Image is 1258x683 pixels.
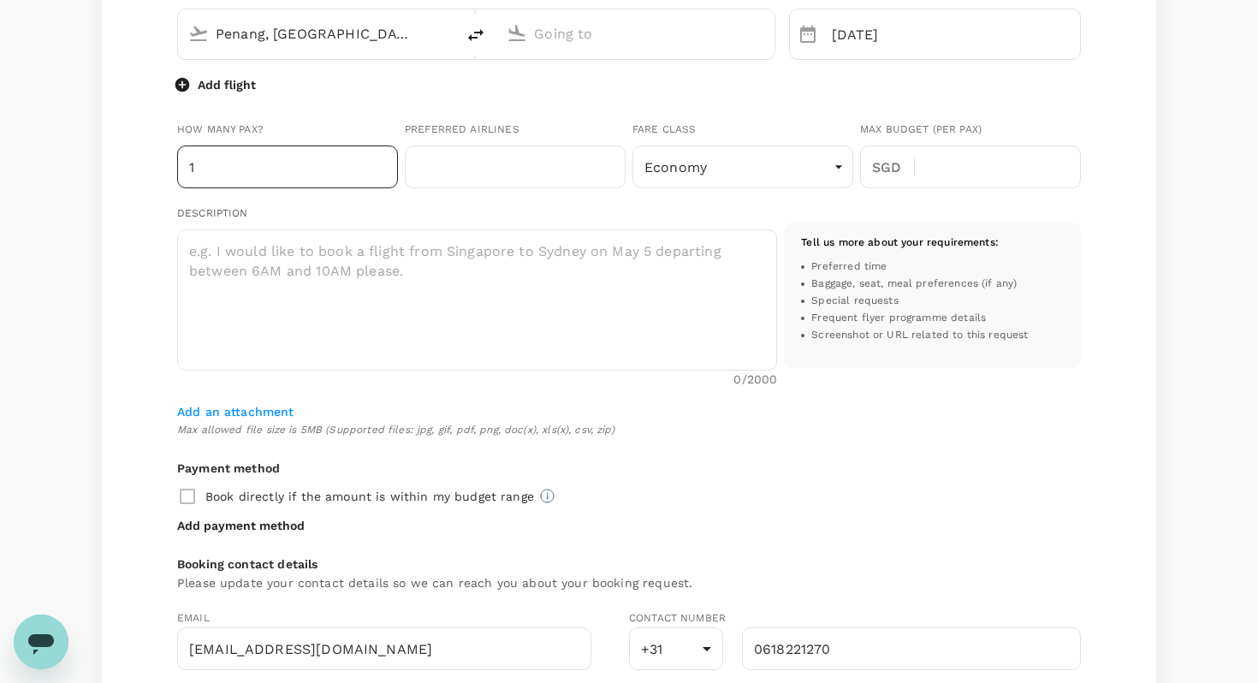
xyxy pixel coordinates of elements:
[177,122,398,139] div: How many pax?
[177,517,305,534] button: Add payment method
[632,122,853,139] div: Fare Class
[177,207,248,219] span: Description
[733,371,777,388] p: 0 /2000
[443,32,447,35] button: Open
[177,460,1081,478] h6: Payment method
[629,627,723,670] div: +31
[632,146,853,188] div: Economy
[860,122,1081,139] div: Max Budget (per pax)
[177,555,1081,574] h6: Booking contact details
[811,293,898,310] span: Special requests
[177,76,256,93] button: Add flight
[811,310,986,327] span: Frequent flyer programme details
[629,612,726,624] span: Contact Number
[216,21,419,47] input: Depart from
[405,122,626,139] div: Preferred Airlines
[811,276,1017,293] span: Baggage, seat, meal preferences (if any)
[198,76,256,93] p: Add flight
[177,422,1081,439] span: Max allowed file size is 5MB (Supported files: jpg, gif, pdf, png, doc(x), xls(x), csv, zip)
[811,327,1028,344] span: Screenshot or URL related to this request
[763,32,766,35] button: Open
[801,236,999,248] span: Tell us more about your requirements :
[14,615,68,669] iframe: Button to launch messaging window
[832,9,1081,60] input: Departure
[177,405,294,419] span: Add an attachment
[177,574,1081,593] h6: Please update your contact details so we can reach you about your booking request.
[641,641,662,657] span: +31
[177,612,210,624] span: Email
[455,15,496,56] button: delete
[205,488,534,505] p: Book directly if the amount is within my budget range
[872,157,914,178] p: SGD
[811,258,887,276] span: Preferred time
[534,21,738,47] input: Going to
[791,17,825,51] button: Choose date, selected date is Oct 21, 2025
